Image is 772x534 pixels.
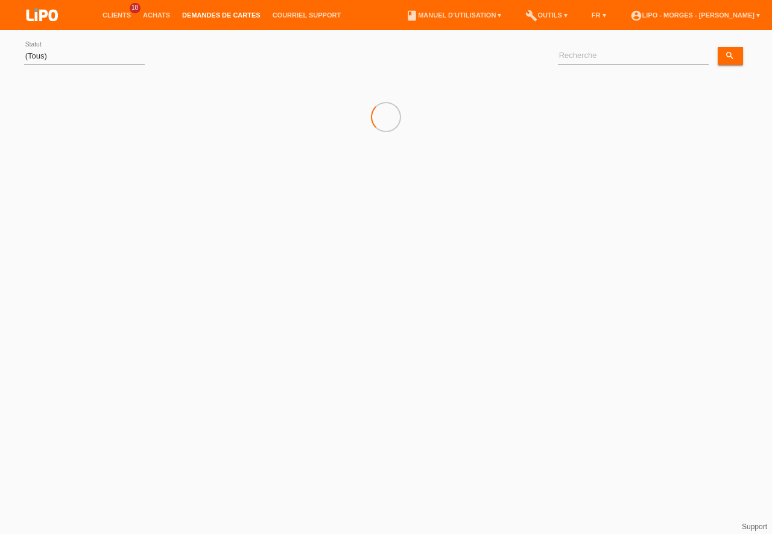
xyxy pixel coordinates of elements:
[130,3,141,13] span: 18
[624,11,766,19] a: account_circleLIPO - Morges - [PERSON_NAME] ▾
[406,10,418,22] i: book
[400,11,507,19] a: bookManuel d’utilisation ▾
[519,11,573,19] a: buildOutils ▾
[586,11,612,19] a: FR ▾
[12,25,72,34] a: LIPO pay
[176,11,267,19] a: Demandes de cartes
[137,11,176,19] a: Achats
[718,47,743,65] a: search
[630,10,642,22] i: account_circle
[725,51,735,60] i: search
[525,10,537,22] i: build
[742,523,767,531] a: Support
[267,11,347,19] a: Courriel Support
[96,11,137,19] a: Clients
